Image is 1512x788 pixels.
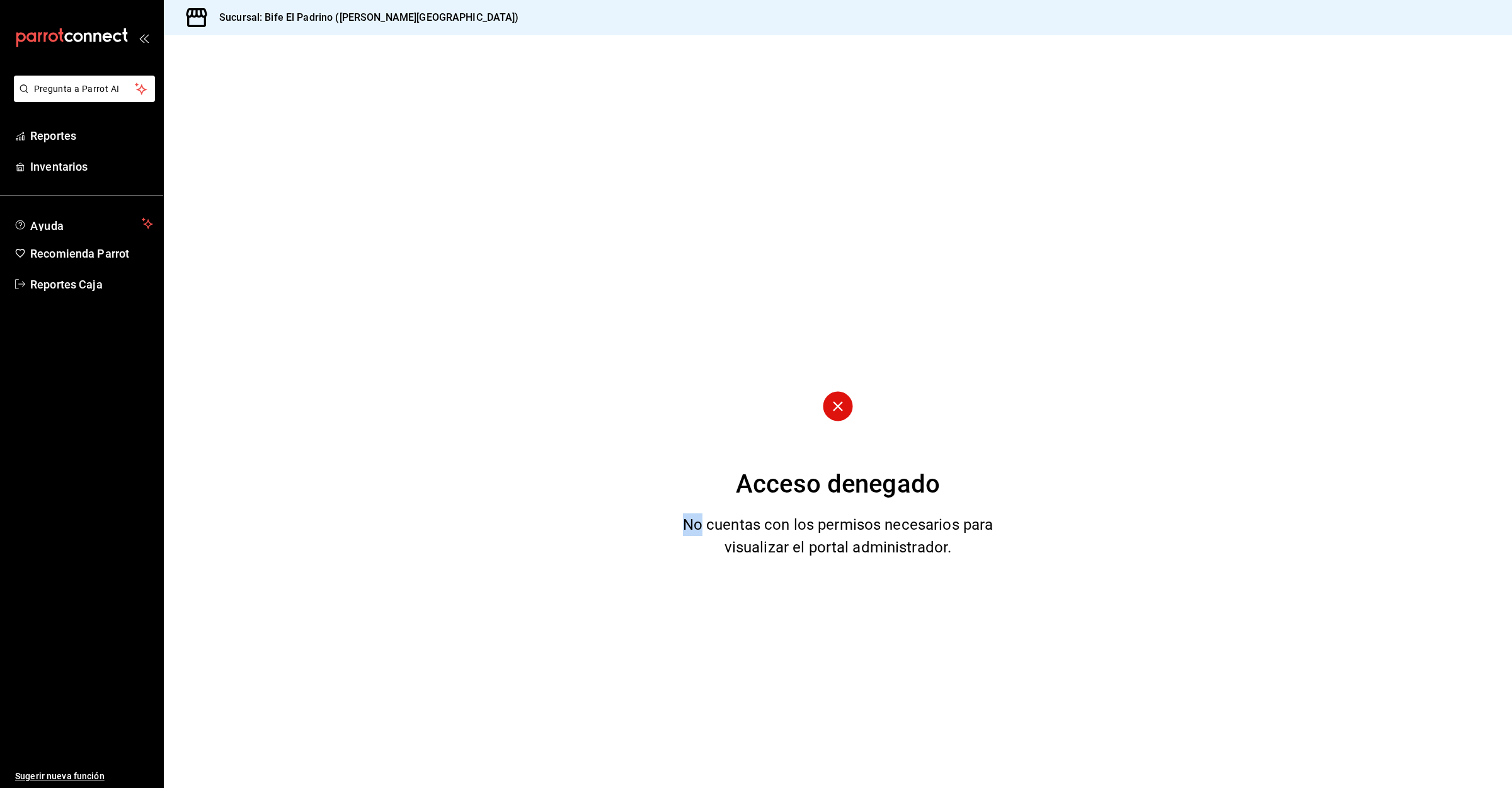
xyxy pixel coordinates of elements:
[30,216,137,231] span: Ayuda
[139,33,149,43] button: open_drawer_menu
[736,465,940,503] div: Acceso denegado
[14,76,155,102] button: Pregunta a Parrot AI
[30,127,153,144] span: Reportes
[34,83,135,96] span: Pregunta a Parrot AI
[30,158,153,175] span: Inventarios
[15,770,153,783] span: Sugerir nueva función
[9,91,155,105] a: Pregunta a Parrot AI
[30,245,153,262] span: Recomienda Parrot
[209,10,519,25] h3: Sucursal: Bife El Padrino ([PERSON_NAME][GEOGRAPHIC_DATA])
[30,276,153,293] span: Reportes Caja
[667,513,1009,559] div: No cuentas con los permisos necesarios para visualizar el portal administrador.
